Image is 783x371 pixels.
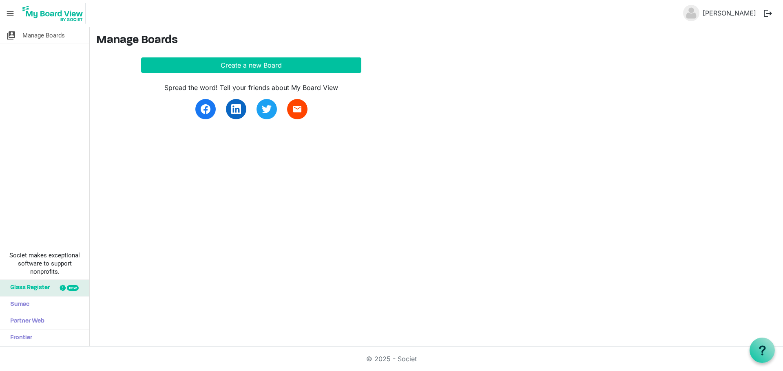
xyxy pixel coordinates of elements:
button: Create a new Board [141,57,361,73]
span: Partner Web [6,313,44,329]
img: twitter.svg [262,104,272,114]
div: Spread the word! Tell your friends about My Board View [141,83,361,92]
img: no-profile-picture.svg [683,5,699,21]
span: Sumac [6,296,29,313]
span: Frontier [6,330,32,346]
span: Glass Register [6,280,50,296]
div: new [67,285,79,291]
img: facebook.svg [201,104,210,114]
a: email [287,99,307,119]
span: email [292,104,302,114]
span: Manage Boards [22,27,65,44]
a: © 2025 - Societ [366,355,417,363]
span: Societ makes exceptional software to support nonprofits. [4,251,86,276]
span: switch_account [6,27,16,44]
img: My Board View Logo [20,3,86,24]
img: linkedin.svg [231,104,241,114]
a: My Board View Logo [20,3,89,24]
button: logout [759,5,776,22]
h3: Manage Boards [96,34,776,48]
a: [PERSON_NAME] [699,5,759,21]
span: menu [2,6,18,21]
